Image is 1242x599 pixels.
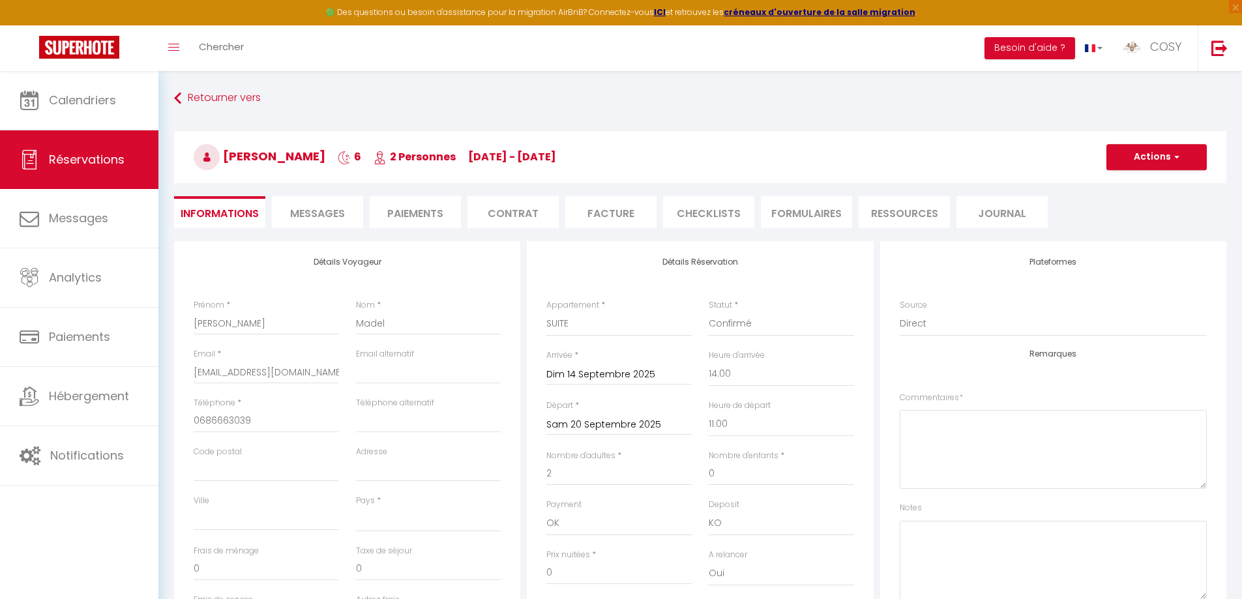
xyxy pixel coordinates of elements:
[1112,25,1198,71] a: ... COSY
[709,400,771,412] label: Heure de départ
[194,348,215,360] label: Email
[194,299,224,312] label: Prénom
[356,348,414,360] label: Email alternatif
[956,196,1048,228] li: Journal
[374,149,456,164] span: 2 Personnes
[546,349,572,362] label: Arrivée
[49,210,108,226] span: Messages
[199,40,244,53] span: Chercher
[859,196,950,228] li: Ressources
[1122,37,1142,57] img: ...
[49,151,125,168] span: Réservations
[709,349,765,362] label: Heure d'arrivée
[900,299,927,312] label: Source
[189,25,254,71] a: Chercher
[174,87,1226,110] a: Retourner vers
[900,257,1207,267] h4: Plateformes
[370,196,461,228] li: Paiements
[709,499,739,511] label: Deposit
[356,397,434,409] label: Téléphone alternatif
[194,148,325,164] span: [PERSON_NAME]
[1150,38,1181,55] span: COSY
[10,5,50,44] button: Ouvrir le widget de chat LiveChat
[194,397,235,409] label: Téléphone
[900,502,922,514] label: Notes
[194,545,259,557] label: Frais de ménage
[565,196,657,228] li: Facture
[1106,144,1207,170] button: Actions
[663,196,754,228] li: CHECKLISTS
[1187,540,1232,589] iframe: Chat
[50,447,124,463] span: Notifications
[900,392,963,404] label: Commentaires
[467,196,559,228] li: Contrat
[174,196,265,228] li: Informations
[49,92,116,108] span: Calendriers
[761,196,852,228] li: FORMULAIRES
[338,149,361,164] span: 6
[468,149,556,164] span: [DATE] - [DATE]
[356,495,375,507] label: Pays
[194,446,242,458] label: Code postal
[1211,40,1228,56] img: logout
[546,257,853,267] h4: Détails Réservation
[356,446,387,458] label: Adresse
[290,206,345,221] span: Messages
[709,549,747,561] label: A relancer
[984,37,1075,59] button: Besoin d'aide ?
[546,549,590,561] label: Prix nuitées
[194,257,501,267] h4: Détails Voyageur
[546,499,582,511] label: Payment
[356,299,375,312] label: Nom
[546,299,599,312] label: Appartement
[709,450,778,462] label: Nombre d'enfants
[194,495,209,507] label: Ville
[546,400,573,412] label: Départ
[900,349,1207,358] h4: Remarques
[724,7,915,18] a: créneaux d'ouverture de la salle migration
[49,269,102,285] span: Analytics
[546,450,615,462] label: Nombre d'adultes
[49,329,110,345] span: Paiements
[356,545,412,557] label: Taxe de séjour
[709,299,732,312] label: Statut
[49,388,129,404] span: Hébergement
[39,36,119,59] img: Super Booking
[654,7,666,18] a: ICI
